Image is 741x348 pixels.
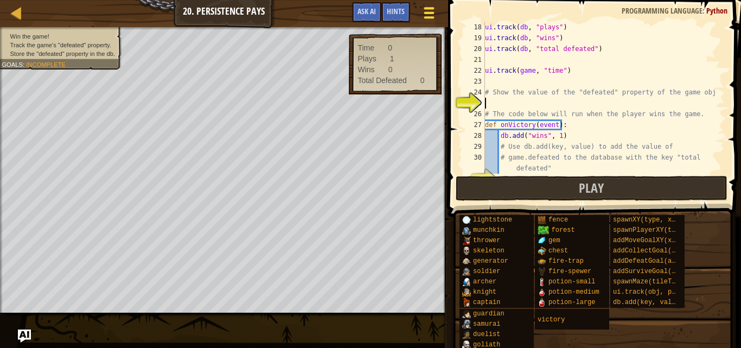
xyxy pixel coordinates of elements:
[357,53,376,64] div: Plays
[538,298,546,307] img: portrait.png
[473,299,500,306] span: captain
[538,257,546,265] img: portrait.png
[548,299,595,306] span: potion-large
[26,61,66,68] span: Incomplete
[357,64,374,75] div: Wins
[548,268,591,275] span: fire-spewer
[613,226,711,234] span: spawnPlayerXY(type, x, y)
[420,75,425,86] div: 0
[23,61,26,68] span: :
[463,174,485,185] div: 31
[357,75,406,86] div: Total Defeated
[462,309,471,318] img: portrait.png
[462,320,471,328] img: portrait.png
[463,76,485,87] div: 23
[473,278,496,286] span: archer
[473,331,500,338] span: duelist
[2,32,115,41] li: Win the game!
[473,216,512,224] span: lightstone
[538,216,546,224] img: portrait.png
[463,87,485,98] div: 24
[463,130,485,141] div: 28
[462,277,471,286] img: portrait.png
[473,257,508,265] span: generator
[538,316,565,324] span: victory
[390,53,394,64] div: 1
[414,2,443,28] button: Show game menu
[463,22,485,33] div: 18
[10,33,49,40] span: Win the game!
[548,237,560,244] span: gem
[462,216,471,224] img: portrait.png
[613,216,687,224] span: spawnXY(type, x, y)
[613,257,695,265] span: addDefeatGoal(amount)
[456,176,727,201] button: Play
[473,320,500,328] span: samurai
[473,237,500,244] span: thrower
[463,141,485,152] div: 29
[538,267,546,276] img: portrait.png
[613,237,687,244] span: addMoveGoalXY(x, y)
[473,288,496,296] span: knight
[2,49,115,58] li: Store the "defeated" property in the db.
[462,236,471,245] img: portrait.png
[613,268,703,275] span: addSurviveGoal(seconds)
[462,288,471,296] img: portrait.png
[463,43,485,54] div: 20
[462,298,471,307] img: portrait.png
[462,330,471,339] img: portrait.png
[463,98,485,109] div: 25
[538,226,549,235] img: trees_1.png
[388,42,392,53] div: 0
[357,42,374,53] div: Time
[462,257,471,265] img: portrait.png
[18,330,31,343] button: Ask AI
[538,246,546,255] img: portrait.png
[387,6,405,16] span: Hints
[613,288,687,296] span: ui.track(obj, prop)
[538,288,546,296] img: portrait.png
[473,268,500,275] span: soldier
[538,236,546,245] img: portrait.png
[463,109,485,119] div: 26
[548,247,568,255] span: chest
[473,226,504,234] span: munchkin
[706,5,727,16] span: Python
[462,226,471,235] img: portrait.png
[463,33,485,43] div: 19
[357,6,376,16] span: Ask AI
[579,179,604,197] span: Play
[548,257,584,265] span: fire-trap
[10,41,111,48] span: Track the game's "defeated" property.
[463,119,485,130] div: 27
[548,216,568,224] span: fence
[613,299,683,306] span: db.add(key, value)
[538,277,546,286] img: portrait.png
[473,247,504,255] span: skeleton
[352,2,381,22] button: Ask AI
[463,65,485,76] div: 22
[473,310,504,318] span: guardian
[2,61,23,68] span: Goals
[463,152,485,174] div: 30
[702,5,706,16] span: :
[10,50,116,57] span: Store the "defeated" property in the db.
[548,278,595,286] span: potion-small
[551,226,574,234] span: forest
[613,278,711,286] span: spawnMaze(tileType, seed)
[462,246,471,255] img: portrait.png
[622,5,702,16] span: Programming language
[462,267,471,276] img: portrait.png
[463,54,485,65] div: 21
[388,64,393,75] div: 0
[548,288,599,296] span: potion-medium
[2,41,115,49] li: Track the game's "defeated" property.
[613,247,699,255] span: addCollectGoal(amount)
